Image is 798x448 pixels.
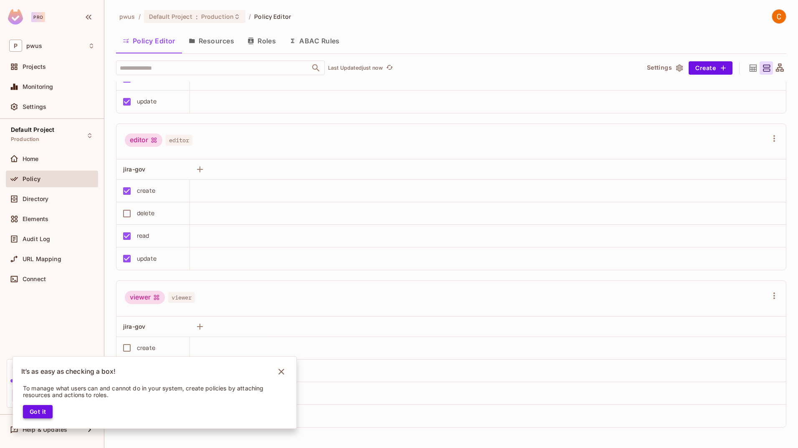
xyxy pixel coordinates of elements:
span: the active workspace [119,13,135,20]
div: Pro [31,12,45,22]
div: editor [125,133,162,147]
li: / [249,13,251,20]
span: Elements [23,216,48,222]
span: viewer [168,292,195,303]
div: update [137,254,157,263]
div: viewer [125,291,165,304]
button: Roles [241,30,283,51]
button: Got it [23,405,53,418]
button: refresh [384,63,394,73]
span: jira-gov [123,166,145,173]
button: Open [310,62,322,74]
div: read [137,231,149,240]
p: Last Updated just now [328,65,383,71]
p: It’s as easy as checking a box! [21,367,116,376]
span: Home [23,156,39,162]
span: : [195,13,198,20]
button: Resources [182,30,241,51]
div: create [137,343,155,352]
img: Christopher Reickenbacker [772,10,786,23]
span: P [9,40,22,52]
li: / [139,13,141,20]
button: Settings [644,61,685,75]
span: Workspace: pwus [26,43,42,49]
img: SReyMgAAAABJRU5ErkJggg== [8,9,23,25]
button: Create [689,61,732,75]
div: update [137,97,157,106]
span: Projects [23,63,46,70]
span: Directory [23,196,48,202]
span: editor [166,135,192,146]
div: delete [137,209,154,218]
span: Default Project [149,13,192,20]
div: create [137,186,155,195]
span: Policy [23,176,40,182]
button: Policy Editor [116,30,182,51]
span: Production [201,13,234,20]
span: refresh [386,64,393,72]
span: URL Mapping [23,256,61,262]
span: Audit Log [23,236,50,242]
span: Monitoring [23,83,53,90]
span: Policy Editor [254,13,291,20]
button: ABAC Rules [283,30,346,51]
span: Production [11,136,40,143]
span: Settings [23,103,46,110]
span: Connect [23,276,46,282]
p: To manage what users can and cannot do in your system, create policies by attaching resources and... [23,385,275,398]
span: jira-gov [123,323,145,330]
span: Default Project [11,126,54,133]
span: Click to refresh data [383,63,394,73]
